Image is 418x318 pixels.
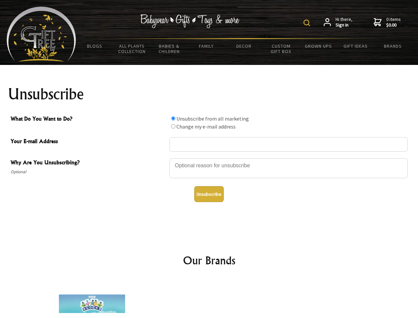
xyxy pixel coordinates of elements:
[324,17,352,28] a: Hi there,Sign in
[176,115,249,122] label: Unsubscribe from all marketing
[336,17,352,28] span: Hi there,
[169,158,408,178] textarea: Why Are You Unsubscribing?
[140,14,240,28] img: Babywear - Gifts - Toys & more
[374,39,412,53] a: Brands
[7,7,76,62] img: Babyware - Gifts - Toys and more...
[337,39,374,53] a: Gift Ideas
[8,86,410,102] h1: Unsubscribe
[11,115,166,124] span: What Do You Want to Do?
[374,17,401,28] a: 0 items$0.00
[336,22,352,28] strong: Sign in
[194,186,224,202] button: Unsubscribe
[13,252,405,268] h2: Our Brands
[176,123,236,130] label: Change my e-mail address
[303,20,310,26] img: product search
[225,39,262,53] a: Decor
[169,137,408,152] input: Your E-mail Address
[11,158,166,168] span: Why Are You Unsubscribing?
[386,16,401,28] span: 0 items
[262,39,300,58] a: Custom Gift Box
[11,168,166,176] span: Optional
[76,39,114,53] a: BLOGS
[171,124,175,129] input: What Do You Want to Do?
[386,22,401,28] strong: $0.00
[300,39,337,53] a: Grown Ups
[151,39,188,58] a: Babies & Children
[171,116,175,121] input: What Do You Want to Do?
[11,137,166,147] span: Your E-mail Address
[114,39,151,58] a: All Plants Collection
[188,39,225,53] a: Family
